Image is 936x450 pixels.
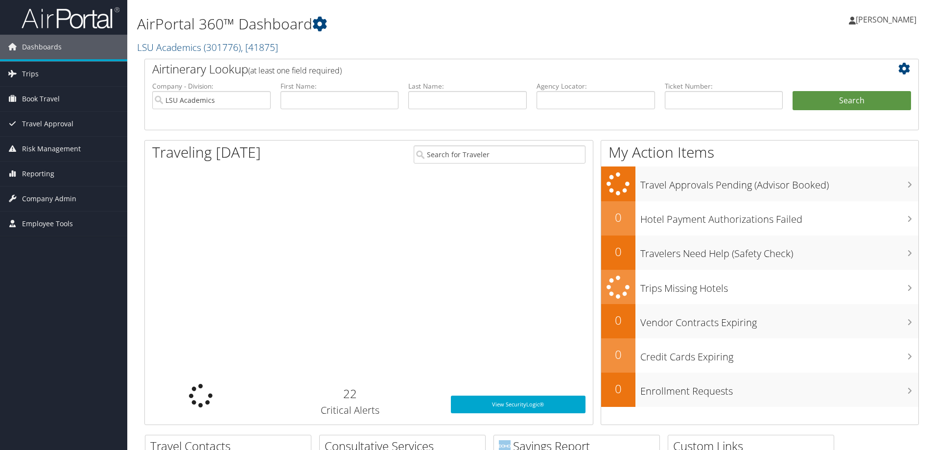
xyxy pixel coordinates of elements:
[264,403,436,417] h3: Critical Alerts
[248,65,342,76] span: (at least one field required)
[793,91,911,111] button: Search
[241,41,278,54] span: , [ 41875 ]
[640,345,918,364] h3: Credit Cards Expiring
[22,162,54,186] span: Reporting
[22,87,60,111] span: Book Travel
[22,35,62,59] span: Dashboards
[640,277,918,295] h3: Trips Missing Hotels
[601,236,918,270] a: 0Travelers Need Help (Safety Check)
[281,81,399,91] label: First Name:
[601,373,918,407] a: 0Enrollment Requests
[601,166,918,201] a: Travel Approvals Pending (Advisor Booked)
[22,212,73,236] span: Employee Tools
[665,81,783,91] label: Ticket Number:
[22,62,39,86] span: Trips
[849,5,926,34] a: [PERSON_NAME]
[601,304,918,338] a: 0Vendor Contracts Expiring
[601,270,918,305] a: Trips Missing Hotels
[640,208,918,226] h3: Hotel Payment Authorizations Failed
[152,61,846,77] h2: Airtinerary Lookup
[601,380,635,397] h2: 0
[408,81,527,91] label: Last Name:
[537,81,655,91] label: Agency Locator:
[22,6,119,29] img: airportal-logo.png
[414,145,585,164] input: Search for Traveler
[856,14,916,25] span: [PERSON_NAME]
[22,112,73,136] span: Travel Approval
[451,396,585,413] a: View SecurityLogic®
[640,311,918,330] h3: Vendor Contracts Expiring
[152,81,271,91] label: Company - Division:
[601,142,918,163] h1: My Action Items
[137,14,663,34] h1: AirPortal 360™ Dashboard
[204,41,241,54] span: ( 301776 )
[601,346,635,363] h2: 0
[640,242,918,261] h3: Travelers Need Help (Safety Check)
[152,142,261,163] h1: Traveling [DATE]
[601,312,635,329] h2: 0
[601,338,918,373] a: 0Credit Cards Expiring
[264,385,436,402] h2: 22
[640,173,918,192] h3: Travel Approvals Pending (Advisor Booked)
[137,41,278,54] a: LSU Academics
[601,243,635,260] h2: 0
[22,137,81,161] span: Risk Management
[640,379,918,398] h3: Enrollment Requests
[601,201,918,236] a: 0Hotel Payment Authorizations Failed
[601,209,635,226] h2: 0
[22,187,76,211] span: Company Admin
